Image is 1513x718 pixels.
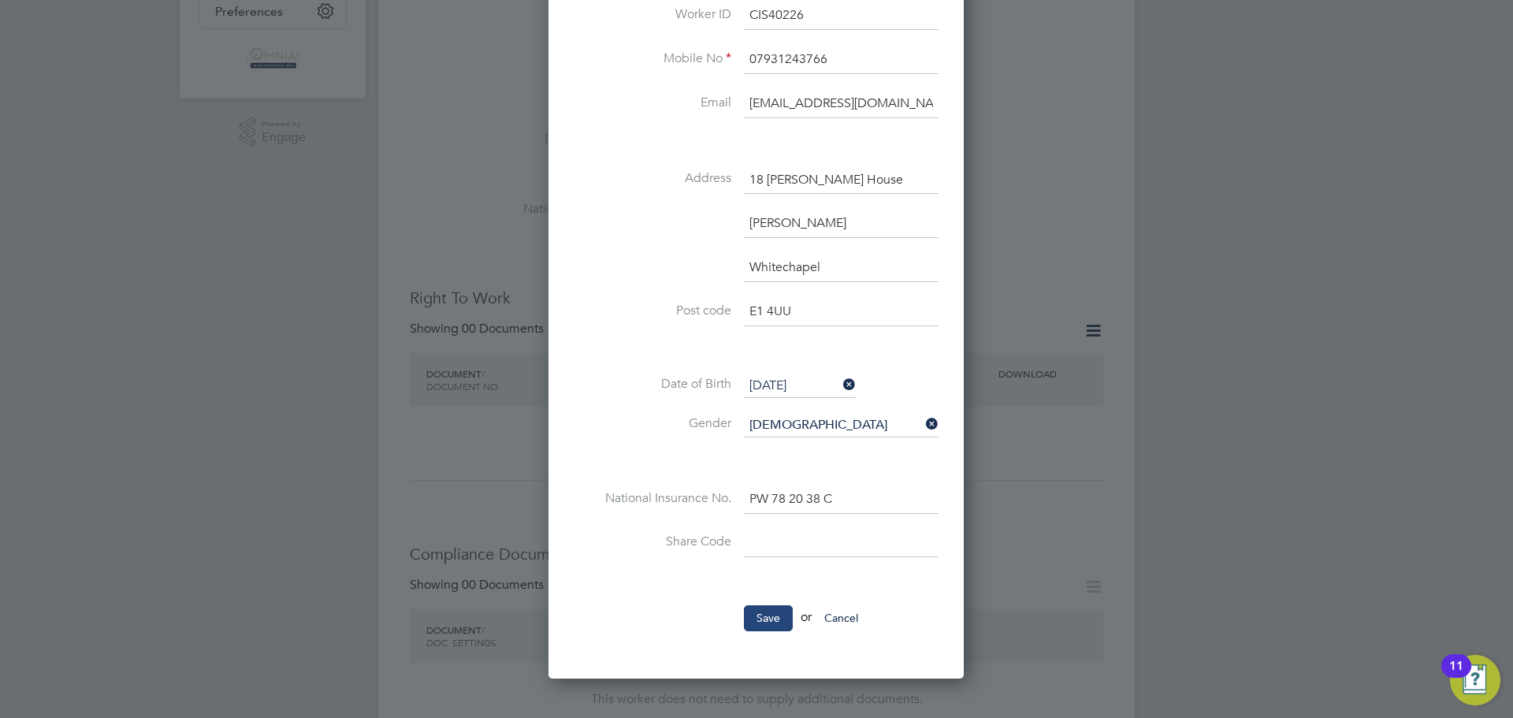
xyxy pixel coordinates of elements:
[744,374,856,398] input: Select one
[744,210,939,238] input: Address line 2
[574,303,731,319] label: Post code
[574,415,731,432] label: Gender
[1450,655,1500,705] button: Open Resource Center, 11 new notifications
[574,490,731,507] label: National Insurance No.
[744,605,793,631] button: Save
[574,534,731,550] label: Share Code
[744,414,939,437] input: Select one
[744,254,939,282] input: Address line 3
[574,605,939,646] li: or
[574,170,731,187] label: Address
[1449,666,1463,686] div: 11
[574,50,731,67] label: Mobile No
[574,6,731,23] label: Worker ID
[744,166,939,195] input: Address line 1
[574,376,731,392] label: Date of Birth
[574,95,731,111] label: Email
[812,605,871,631] button: Cancel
